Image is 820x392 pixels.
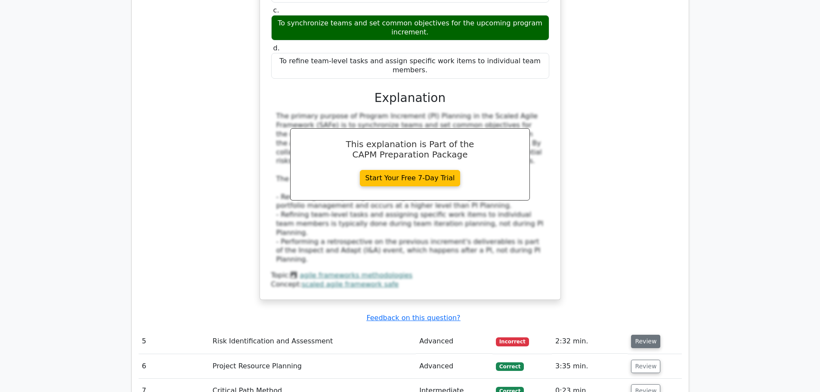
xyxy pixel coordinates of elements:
div: To refine team-level tasks and assign specific work items to individual team members. [271,53,549,79]
div: The primary purpose of Program Increment (PI) Planning in the Scaled Agile Framework (SAFe) is to... [276,112,544,264]
span: Correct [496,362,524,371]
td: 3:35 min. [552,354,628,379]
a: Feedback on this question? [366,314,460,322]
span: Incorrect [496,337,529,346]
div: To synchronize teams and set common objectives for the upcoming program increment. [271,15,549,41]
td: Advanced [416,329,492,354]
h3: Explanation [276,91,544,105]
td: 6 [139,354,209,379]
button: Review [631,335,660,348]
td: 2:32 min. [552,329,628,354]
a: agile frameworks methodologies [300,271,412,279]
a: Start Your Free 7-Day Trial [360,170,461,186]
span: c. [273,6,279,14]
td: Project Resource Planning [209,354,416,379]
td: Risk Identification and Assessment [209,329,416,354]
a: scaled agile framework safe [302,280,399,288]
div: Topic: [271,271,549,280]
span: d. [273,44,280,52]
td: 5 [139,329,209,354]
button: Review [631,360,660,373]
td: Advanced [416,354,492,379]
div: Concept: [271,280,549,289]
